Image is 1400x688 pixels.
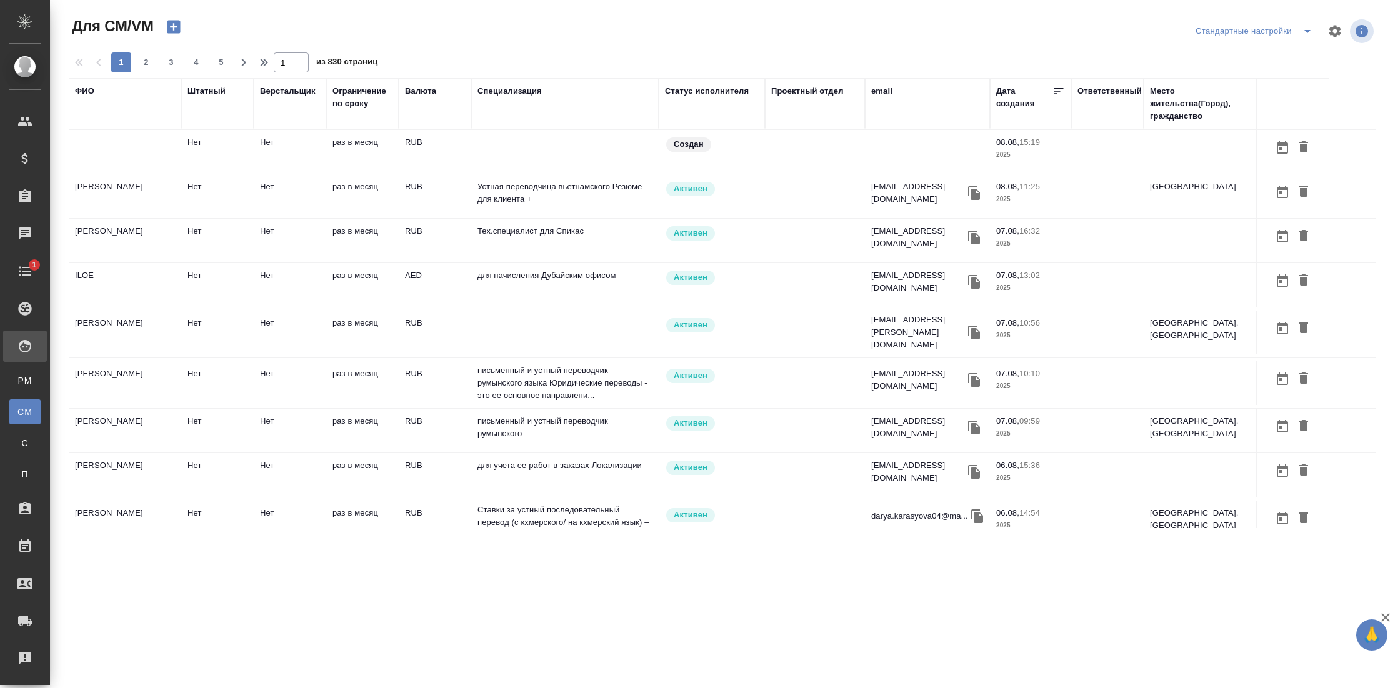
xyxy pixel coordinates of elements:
[871,181,965,206] p: [EMAIL_ADDRESS][DOMAIN_NAME]
[1272,317,1293,340] button: Открыть календарь загрузки
[477,85,542,97] div: Специализация
[1077,85,1142,97] div: Ответственный
[181,219,254,262] td: Нет
[665,507,759,524] div: Рядовой исполнитель: назначай с учетом рейтинга
[1293,136,1314,159] button: Удалить
[399,501,471,544] td: RUB
[254,409,326,452] td: Нет
[965,272,984,291] button: Скопировать
[996,226,1019,236] p: 07.08,
[181,361,254,405] td: Нет
[665,225,759,242] div: Рядовой исполнитель: назначай с учетом рейтинга
[254,501,326,544] td: Нет
[1019,508,1040,517] p: 14:54
[996,508,1019,517] p: 06.08,
[871,314,965,351] p: [EMAIL_ADDRESS][PERSON_NAME][DOMAIN_NAME]
[996,282,1065,294] p: 2025
[1272,225,1293,248] button: Открыть календарь загрузки
[1019,182,1040,191] p: 11:25
[181,501,254,544] td: Нет
[16,406,34,418] span: CM
[69,311,181,354] td: [PERSON_NAME]
[477,364,652,402] p: письменный и устный переводчик румынского языка Юридические переводы - это ее основное направлени...
[674,227,707,239] p: Активен
[16,437,34,449] span: С
[674,271,707,284] p: Активен
[254,130,326,174] td: Нет
[965,418,984,437] button: Скопировать
[332,85,392,110] div: Ограничение по сроку
[326,409,399,452] td: раз в месяц
[996,149,1065,161] p: 2025
[1293,459,1314,482] button: Удалить
[181,130,254,174] td: Нет
[399,361,471,405] td: RUB
[665,367,759,384] div: Рядовой исполнитель: назначай с учетом рейтинга
[996,271,1019,280] p: 07.08,
[1019,461,1040,470] p: 15:36
[674,509,707,521] p: Активен
[326,501,399,544] td: раз в месяц
[1144,174,1256,218] td: [GEOGRAPHIC_DATA]
[965,462,984,481] button: Скопировать
[69,409,181,452] td: [PERSON_NAME]
[996,380,1065,392] p: 2025
[871,269,965,294] p: [EMAIL_ADDRESS][DOMAIN_NAME]
[665,415,759,432] div: Рядовой исполнитель: назначай с учетом рейтинга
[254,453,326,497] td: Нет
[186,52,206,72] button: 4
[1361,622,1382,648] span: 🙏
[674,319,707,331] p: Активен
[9,368,41,393] a: PM
[871,367,965,392] p: [EMAIL_ADDRESS][DOMAIN_NAME]
[1019,271,1040,280] p: 13:02
[871,415,965,440] p: [EMAIL_ADDRESS][DOMAIN_NAME]
[1144,311,1256,354] td: [GEOGRAPHIC_DATA], [GEOGRAPHIC_DATA]
[996,472,1065,484] p: 2025
[1144,409,1256,452] td: [GEOGRAPHIC_DATA], [GEOGRAPHIC_DATA]
[399,130,471,174] td: RUB
[1192,21,1320,41] div: split button
[186,56,206,69] span: 4
[1019,416,1040,426] p: 09:59
[665,317,759,334] div: Рядовой исполнитель: назначай с учетом рейтинга
[965,228,984,247] button: Скопировать
[968,507,987,526] button: Скопировать
[1320,16,1350,46] span: Настроить таблицу
[16,468,34,481] span: П
[665,459,759,476] div: Рядовой исполнитель: назначай с учетом рейтинга
[1293,507,1314,530] button: Удалить
[1019,369,1040,378] p: 10:10
[1144,501,1256,544] td: [GEOGRAPHIC_DATA], [GEOGRAPHIC_DATA]
[69,361,181,405] td: [PERSON_NAME]
[24,259,44,271] span: 1
[1293,181,1314,204] button: Удалить
[159,16,189,37] button: Создать
[326,130,399,174] td: раз в месяц
[477,504,652,541] p: Ставки за устный последовательный перевод (с кхмерского/ на кхмерский язык) – 3000 руб./час Ставк...
[871,510,968,522] p: darya.karasyova04@ma...
[965,371,984,389] button: Скопировать
[665,269,759,286] div: Рядовой исполнитель: назначай с учетом рейтинга
[181,174,254,218] td: Нет
[665,181,759,197] div: Рядовой исполнитель: назначай с учетом рейтинга
[326,219,399,262] td: раз в месяц
[965,184,984,202] button: Скопировать
[665,85,749,97] div: Статус исполнителя
[69,174,181,218] td: [PERSON_NAME]
[996,137,1019,147] p: 08.08,
[254,219,326,262] td: Нет
[1272,459,1293,482] button: Открыть календарь загрузки
[16,374,34,387] span: PM
[674,182,707,195] p: Активен
[477,181,652,206] p: Устная переводчица вьетнамского Резюме для клиента +
[996,237,1065,250] p: 2025
[254,361,326,405] td: Нет
[1272,269,1293,292] button: Открыть календарь загрузки
[1272,507,1293,530] button: Открыть календарь загрузки
[211,52,231,72] button: 5
[399,311,471,354] td: RUB
[69,453,181,497] td: [PERSON_NAME]
[326,453,399,497] td: раз в месяц
[399,263,471,307] td: AED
